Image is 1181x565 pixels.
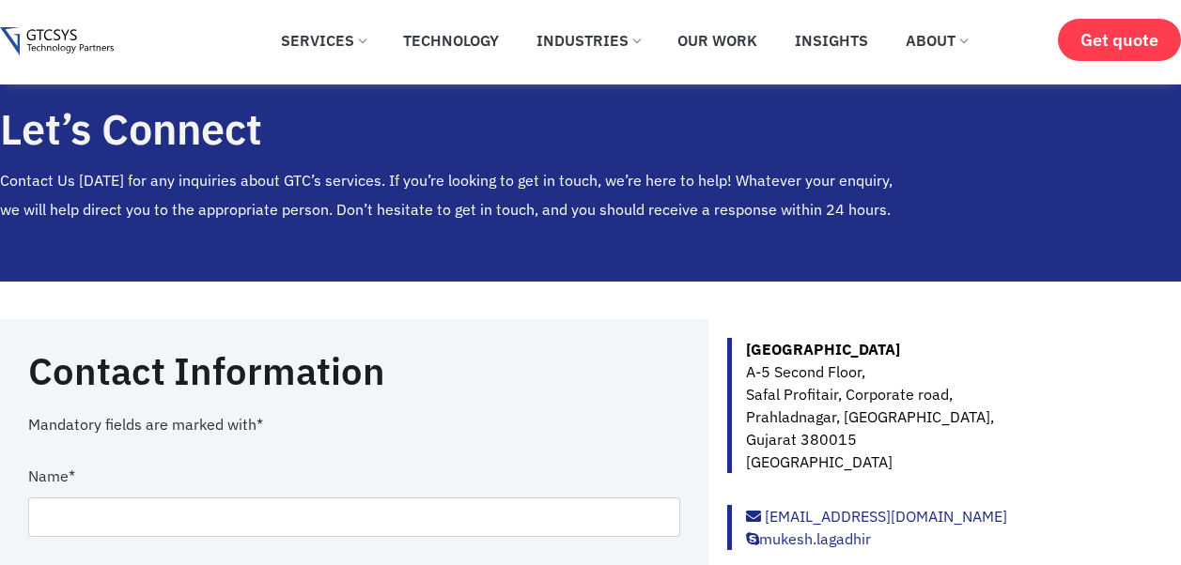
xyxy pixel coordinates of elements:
[663,20,771,61] a: Our Work
[28,413,680,435] div: Mandatory fields are marked with*
[389,20,513,61] a: Technology
[522,20,654,61] a: Industries
[28,347,629,394] h2: Contact Information
[746,340,900,359] strong: [GEOGRAPHIC_DATA]
[28,454,75,497] label: Name
[781,20,882,61] a: Insights
[746,507,1007,526] a: [EMAIL_ADDRESS][DOMAIN_NAME]
[1080,30,1158,50] span: Get quote
[746,338,1162,473] p: A-5 Second Floor, Safal Profitair, Corporate road, Prahladnagar, [GEOGRAPHIC_DATA], Gujarat 38001...
[892,20,981,61] a: About
[1058,19,1181,61] a: Get quote
[746,529,871,548] a: mukesh.lagadhir
[267,20,380,61] a: Services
